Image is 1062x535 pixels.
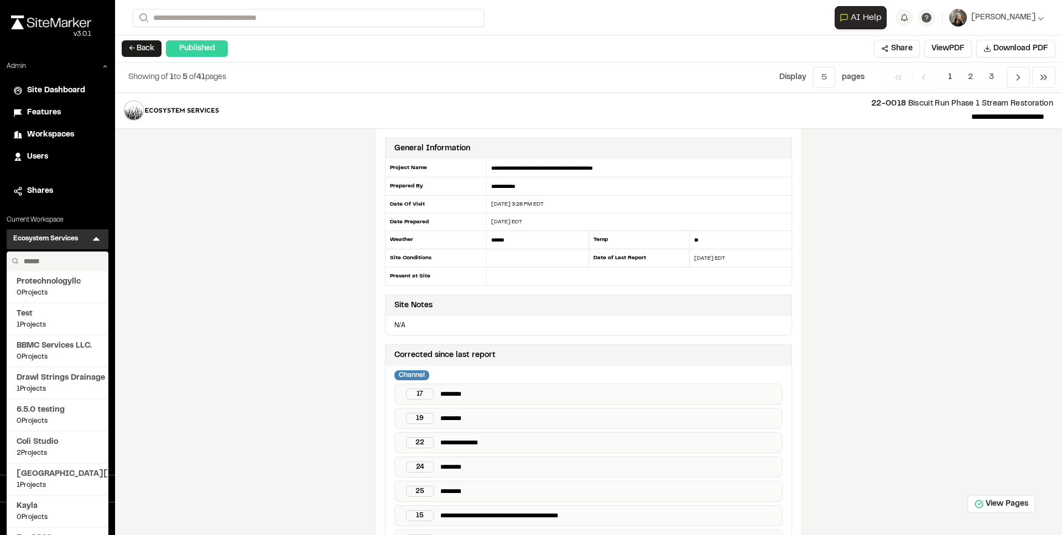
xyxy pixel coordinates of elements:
span: AI Help [851,11,882,24]
span: [GEOGRAPHIC_DATA][US_STATE] [17,468,98,480]
button: ← Back [122,40,162,57]
p: Biscuit Run Phase 1 Stream Restoration [229,98,1053,110]
span: 22-0018 [871,101,906,107]
a: Drawl Strings Drainage1Projects [17,372,98,394]
span: 1 [940,67,960,88]
button: Download PDF [976,40,1055,57]
p: page s [842,71,865,83]
span: 0 Projects [17,512,98,522]
div: Prepared By [385,177,487,196]
span: 0 Projects [17,288,98,298]
span: 0 Projects [17,352,98,362]
span: 1 Projects [17,320,98,330]
div: Open AI Assistant [835,6,891,29]
div: 17 [406,389,434,400]
a: Test1Projects [17,308,98,330]
div: [DATE] EDT [690,254,792,263]
span: 5 [183,74,188,81]
h3: Ecosystem Services [13,234,78,245]
div: Site Notes [394,300,433,312]
a: [GEOGRAPHIC_DATA][US_STATE]1Projects [17,468,98,490]
div: Temp [589,231,690,249]
div: 24 [406,461,434,473]
a: Site Dashboard [13,85,102,97]
a: Users [13,151,102,163]
p: Current Workspace [7,215,108,225]
span: Shares [27,185,53,197]
div: Date Prepared [385,213,487,231]
span: [PERSON_NAME] [971,12,1035,24]
a: BBMC Services LLC.0Projects [17,340,98,362]
a: Coli Studio2Projects [17,436,98,458]
div: Date of Last Report [589,249,690,267]
div: Weather [385,231,487,249]
div: 22 [406,437,434,448]
img: file [124,101,220,120]
a: Protechnologyllc0Projects [17,276,98,298]
a: Features [13,107,102,119]
span: 2 [960,67,981,88]
button: Open AI Assistant [835,6,887,29]
div: Channel [394,370,429,380]
div: [DATE] 3:28 PM EDT [487,200,792,208]
span: Coli Studio [17,436,98,448]
button: Search [133,9,153,27]
a: 6.5.0 testing0Projects [17,404,98,426]
img: User [949,9,967,27]
div: Project Name [385,159,487,177]
div: Present at Site [385,267,487,285]
div: 15 [406,510,434,521]
button: [PERSON_NAME] [949,9,1044,27]
span: 0 Projects [17,416,98,426]
span: Site Dashboard [27,85,85,97]
button: Share [874,40,920,57]
div: Corrected since last report [394,349,496,361]
nav: Navigation [887,67,1055,88]
span: 1 [170,74,174,81]
span: Protechnologyllc [17,276,98,288]
span: Test [17,308,98,320]
div: [DATE] EDT [487,218,792,226]
span: Workspaces [27,129,74,141]
p: to of pages [128,71,226,83]
span: Features [27,107,61,119]
a: Kayla0Projects [17,500,98,522]
span: 1 Projects [17,480,98,490]
span: Drawl Strings Drainage [17,372,98,384]
button: View Pages [967,495,1035,513]
span: 6.5.0 testing [17,404,98,416]
span: 2 Projects [17,448,98,458]
span: Kayla [17,500,98,512]
button: 5 [813,67,835,88]
p: Admin [7,61,26,71]
span: 1 Projects [17,384,98,394]
span: 41 [196,74,205,81]
div: General Information [394,143,470,155]
span: Showing of [128,74,170,81]
span: 3 [981,67,1002,88]
div: Published [166,40,228,57]
span: Users [27,151,48,163]
p: Display [779,71,806,83]
p: N/A [390,321,787,331]
div: Date Of Visit [385,196,487,213]
span: BBMC Services LLC. [17,340,98,352]
span: Download PDF [993,43,1048,55]
img: rebrand.png [11,15,91,29]
button: ViewPDF [924,40,972,57]
div: 19 [406,413,434,424]
div: Oh geez...please don't... [11,29,91,39]
div: Site Conditions [385,249,487,267]
div: 25 [406,486,434,497]
a: Workspaces [13,129,102,141]
a: Shares [13,185,102,197]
